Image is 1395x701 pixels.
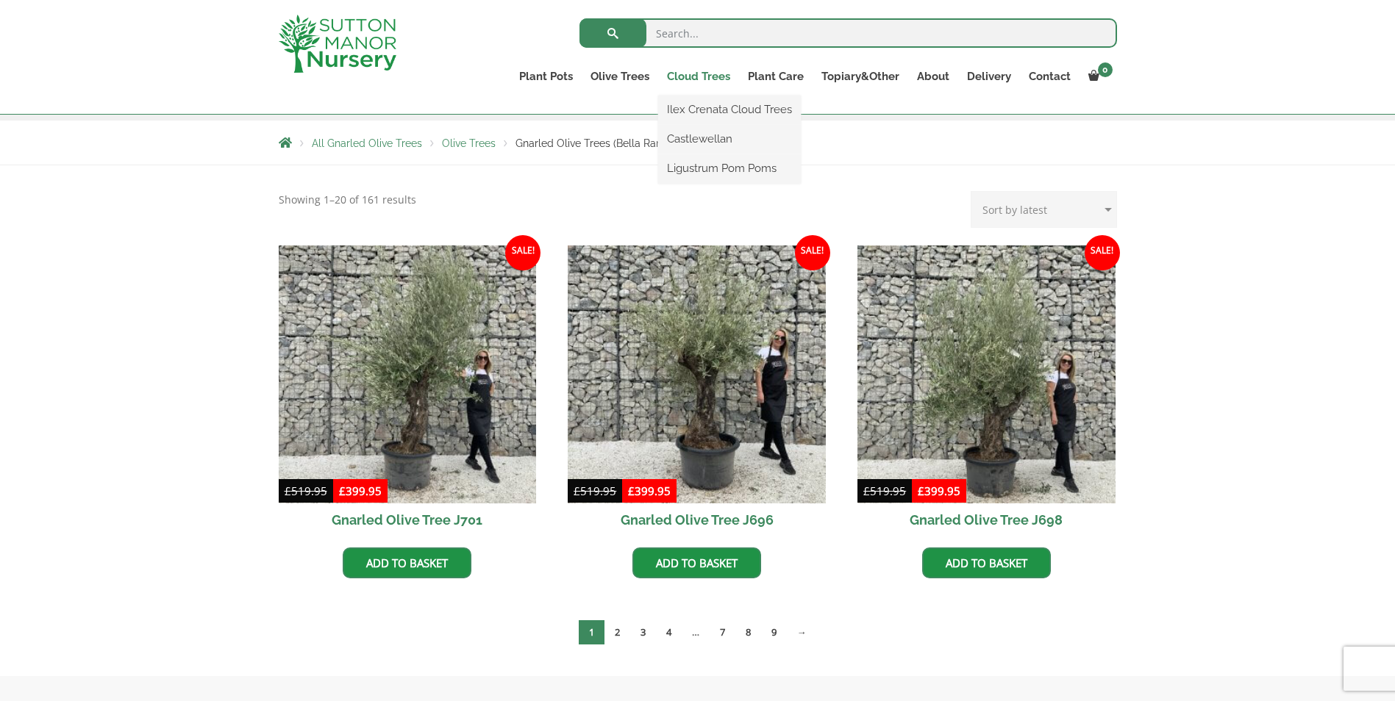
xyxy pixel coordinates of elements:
bdi: 399.95 [918,483,960,498]
a: 0 [1080,66,1117,87]
span: Page 1 [579,620,604,644]
a: Contact [1020,66,1080,87]
select: Shop order [971,191,1117,228]
span: Sale! [505,235,540,270]
bdi: 399.95 [339,483,382,498]
span: 0 [1098,62,1113,77]
span: £ [628,483,635,498]
p: Showing 1–20 of 161 results [279,191,416,209]
a: Ligustrum Pom Poms [658,157,801,179]
a: Sale! Gnarled Olive Tree J696 [568,245,826,536]
a: Page 2 [604,620,630,644]
a: Page 7 [710,620,735,644]
a: Olive Trees [442,137,496,149]
h2: Gnarled Olive Tree J698 [857,503,1116,536]
a: Page 3 [630,620,656,644]
a: Page 8 [735,620,761,644]
a: → [787,620,817,644]
a: Add to basket: “Gnarled Olive Tree J701” [343,547,471,578]
bdi: 399.95 [628,483,671,498]
img: Gnarled Olive Tree J701 [279,245,537,503]
a: About [908,66,958,87]
a: Olive Trees [582,66,658,87]
nav: Product Pagination [279,619,1117,650]
a: Sale! Gnarled Olive Tree J701 [279,245,537,536]
a: Castlewellan [658,128,801,150]
a: Plant Pots [510,66,582,87]
h2: Gnarled Olive Tree J701 [279,503,537,536]
img: logo [279,15,396,73]
a: Sale! Gnarled Olive Tree J698 [857,245,1116,536]
a: Add to basket: “Gnarled Olive Tree J696” [632,547,761,578]
a: All Gnarled Olive Trees [312,137,422,149]
img: Gnarled Olive Tree J696 [568,245,826,503]
bdi: 519.95 [285,483,327,498]
span: Sale! [1085,235,1120,270]
h2: Gnarled Olive Tree J696 [568,503,826,536]
a: Plant Care [739,66,813,87]
span: Gnarled Olive Trees (Bella Range) [515,137,677,149]
a: Add to basket: “Gnarled Olive Tree J698” [922,547,1051,578]
span: £ [339,483,346,498]
span: … [682,620,710,644]
img: Gnarled Olive Tree J698 [857,245,1116,503]
a: Ilex Crenata Cloud Trees [658,98,801,121]
span: Sale! [795,235,830,270]
bdi: 519.95 [863,483,906,498]
span: £ [285,483,291,498]
span: £ [574,483,580,498]
nav: Breadcrumbs [279,137,1117,148]
span: £ [918,483,924,498]
a: Topiary&Other [813,66,908,87]
a: Page 4 [656,620,682,644]
input: Search... [579,18,1117,48]
a: Delivery [958,66,1020,87]
a: Page 9 [761,620,787,644]
bdi: 519.95 [574,483,616,498]
a: Cloud Trees [658,66,739,87]
span: £ [863,483,870,498]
